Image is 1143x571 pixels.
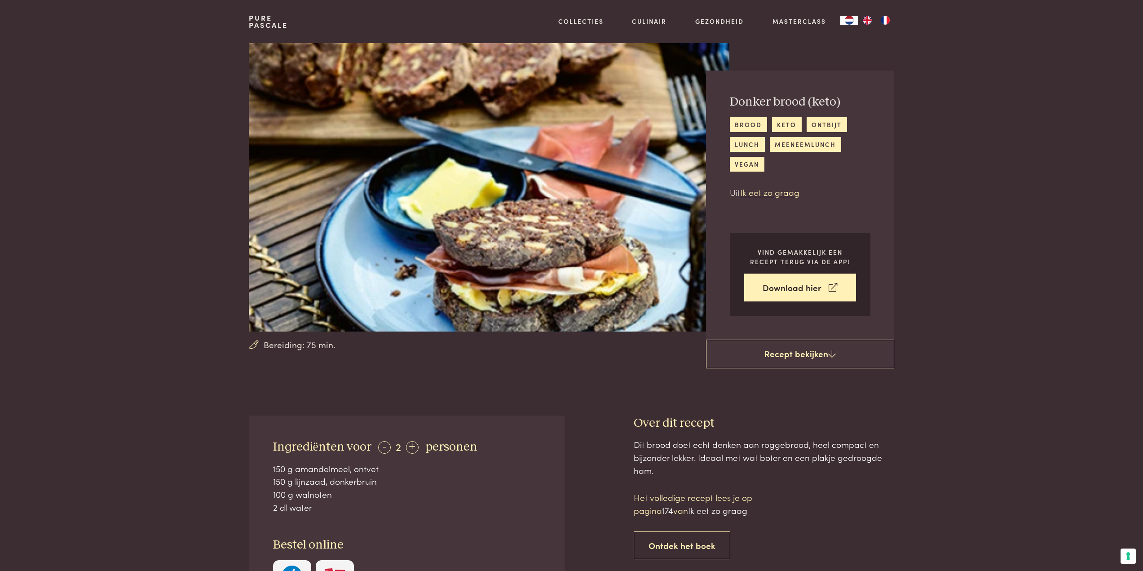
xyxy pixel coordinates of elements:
a: keto [772,117,802,132]
span: Bereiding: 75 min. [264,338,335,351]
a: Collecties [558,17,604,26]
div: 100 g walnoten [273,488,541,501]
div: 2 dl water [273,501,541,514]
a: EN [858,16,876,25]
p: Vind gemakkelijk een recept terug via de app! [744,248,856,266]
div: Language [840,16,858,25]
div: - [378,441,391,454]
span: 2 [396,439,401,454]
div: Dit brood doet echt denken aan roggebrood, heel compact en bijzonder lekker. Ideaal met wat boter... [634,438,894,477]
a: meeneemlunch [770,137,841,152]
a: Ontdek het boek [634,531,730,560]
a: NL [840,16,858,25]
a: ontbijt [807,117,847,132]
a: Recept bekijken [706,340,894,368]
a: brood [730,117,767,132]
aside: Language selected: Nederlands [840,16,894,25]
a: Gezondheid [695,17,744,26]
h2: Donker brood (keto) [730,94,870,110]
a: vegan [730,157,764,172]
p: Het volledige recept lees je op pagina van [634,491,786,517]
a: PurePascale [249,14,288,29]
span: Ingrediënten voor [273,441,371,453]
div: 150 g lijnzaad, donkerbruin [273,475,541,488]
button: Uw voorkeuren voor toestemming voor trackingtechnologieën [1121,549,1136,564]
a: FR [876,16,894,25]
a: Masterclass [772,17,826,26]
span: Ik eet zo graag [688,504,747,516]
span: 174 [662,504,673,516]
ul: Language list [858,16,894,25]
a: Ik eet zo graag [740,186,799,198]
img: Donker brood (keto) [249,43,729,332]
div: 150 g amandelmeel, ontvet [273,462,541,475]
h3: Over dit recept [634,416,894,431]
p: Uit [730,186,870,199]
span: personen [425,441,477,453]
a: lunch [730,137,765,152]
h3: Bestel online [273,537,541,553]
a: Download hier [744,274,856,302]
div: + [406,441,419,454]
a: Culinair [632,17,666,26]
